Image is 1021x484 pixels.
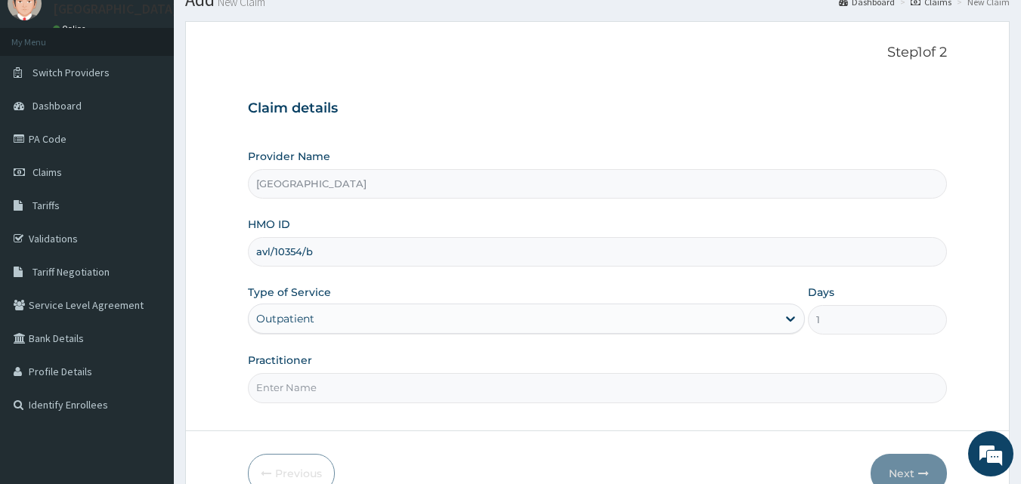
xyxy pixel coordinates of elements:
[88,146,209,298] span: We're online!
[53,23,89,34] a: Online
[32,99,82,113] span: Dashboard
[28,76,61,113] img: d_794563401_company_1708531726252_794563401
[248,8,284,44] div: Minimize live chat window
[248,217,290,232] label: HMO ID
[248,285,331,300] label: Type of Service
[256,311,314,326] div: Outpatient
[248,353,312,368] label: Practitioner
[32,165,62,179] span: Claims
[808,285,834,300] label: Days
[248,100,948,117] h3: Claim details
[248,45,948,61] p: Step 1 of 2
[32,66,110,79] span: Switch Providers
[79,85,254,104] div: Chat with us now
[248,149,330,164] label: Provider Name
[32,199,60,212] span: Tariffs
[248,237,948,267] input: Enter HMO ID
[32,265,110,279] span: Tariff Negotiation
[248,373,948,402] input: Enter Name
[8,323,288,376] textarea: Type your message and hit 'Enter'
[53,2,178,16] p: [GEOGRAPHIC_DATA]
